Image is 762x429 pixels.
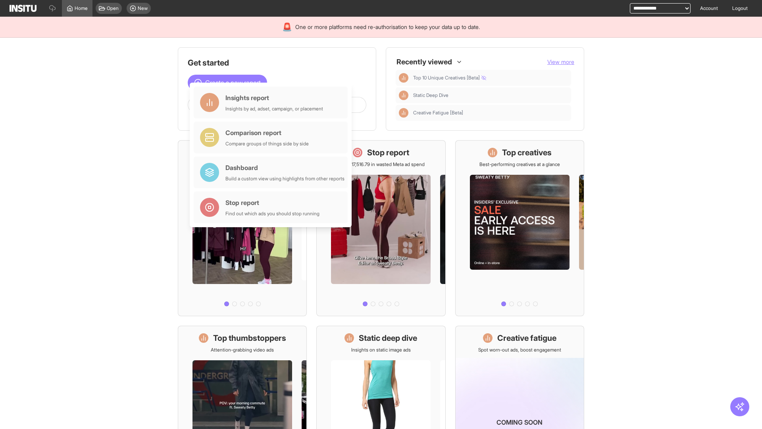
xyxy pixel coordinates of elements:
h1: Get started [188,57,366,68]
span: Home [75,5,88,12]
div: Insights [399,91,408,100]
h1: Top creatives [502,147,552,158]
span: Top 10 Unique Creatives [Beta] [413,75,486,81]
div: Find out which ads you should stop running [225,211,319,217]
span: New [138,5,148,12]
div: Insights [399,73,408,83]
span: Creative Fatigue [Beta] [413,110,568,116]
div: Insights by ad, adset, campaign, or placement [225,106,323,112]
span: Creative Fatigue [Beta] [413,110,463,116]
p: Best-performing creatives at a glance [479,161,560,168]
button: Create a new report [188,75,267,91]
a: Stop reportSave £17,516.79 in wasted Meta ad spend [316,140,445,316]
span: Top 10 Unique Creatives [Beta] [413,75,568,81]
p: Save £17,516.79 in wasted Meta ad spend [337,161,425,168]
a: What's live nowSee all active ads instantly [178,140,307,316]
div: Compare groups of things side by side [225,141,309,147]
h1: Stop report [367,147,409,158]
span: One or more platforms need re-authorisation to keep your data up to date. [295,23,480,31]
span: Static Deep Dive [413,92,448,99]
span: View more [547,58,574,65]
div: 🚨 [282,21,292,33]
div: Insights report [225,93,323,102]
h1: Top thumbstoppers [213,332,286,344]
h1: Static deep dive [359,332,417,344]
span: Create a new report [205,78,261,87]
span: Static Deep Dive [413,92,568,99]
p: Insights on static image ads [351,347,411,353]
div: Insights [399,108,408,118]
button: View more [547,58,574,66]
p: Attention-grabbing video ads [211,347,274,353]
div: Stop report [225,198,319,207]
div: Build a custom view using highlights from other reports [225,176,344,182]
a: Top creativesBest-performing creatives at a glance [455,140,584,316]
span: Open [107,5,119,12]
div: Comparison report [225,128,309,137]
div: Dashboard [225,163,344,172]
img: Logo [10,5,37,12]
